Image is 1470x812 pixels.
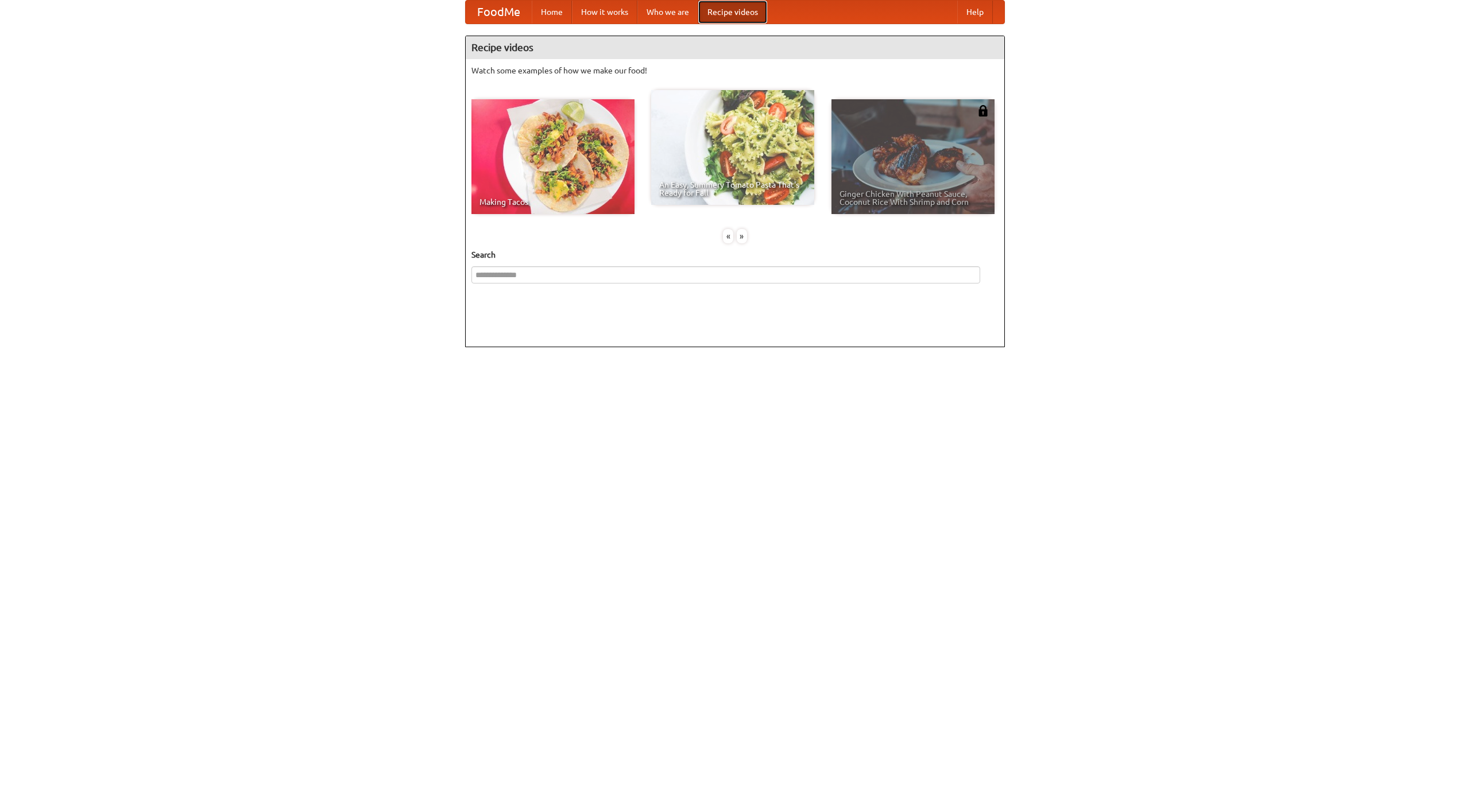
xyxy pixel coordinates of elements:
a: Help [957,1,993,24]
a: How it works [572,1,637,24]
h4: Recipe videos [466,36,1004,59]
a: Home [532,1,572,24]
h5: Search [471,249,999,261]
p: Watch some examples of how we make our food! [471,65,999,76]
a: Making Tacos [471,99,635,214]
div: « [723,229,733,243]
a: FoodMe [466,1,532,24]
span: An Easy, Summery Tomato Pasta That's Ready for Fall [659,181,806,197]
a: An Easy, Summery Tomato Pasta That's Ready for Fall [651,90,814,205]
img: 483408.png [977,105,989,116]
a: Recipe videos [698,1,767,24]
div: » [737,229,747,243]
a: Who we are [637,1,698,24]
span: Making Tacos [479,198,626,206]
